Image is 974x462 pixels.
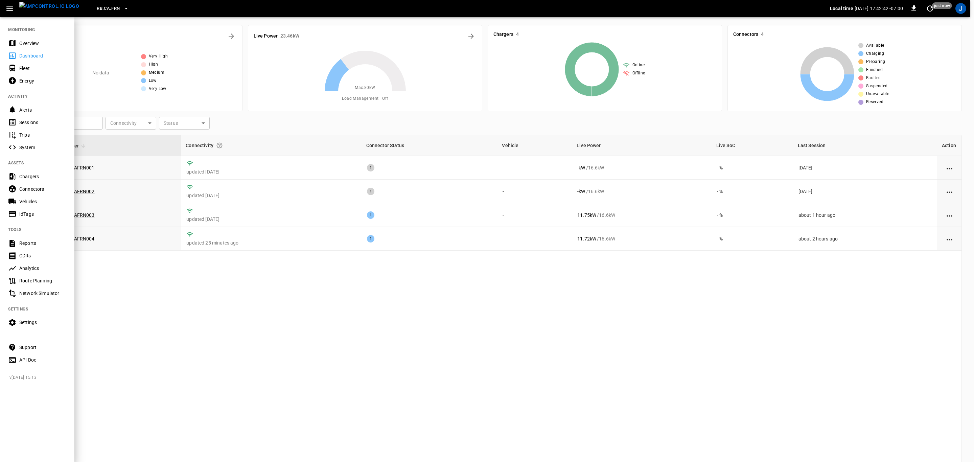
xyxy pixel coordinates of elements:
div: Analytics [19,265,66,272]
div: API Doc [19,356,66,363]
div: CDRs [19,252,66,259]
div: IdTags [19,211,66,217]
div: Chargers [19,173,66,180]
div: profile-icon [955,3,966,14]
div: Reports [19,240,66,247]
p: Local time [830,5,853,12]
span: RB.CA.FRN [97,5,120,13]
div: Support [19,344,66,351]
div: Network Simulator [19,290,66,297]
div: Sessions [19,119,66,126]
button: set refresh interval [925,3,935,14]
div: Route Planning [19,277,66,284]
div: Trips [19,132,66,138]
span: just now [932,2,952,9]
div: System [19,144,66,151]
div: Overview [19,40,66,47]
div: Connectors [19,186,66,192]
div: Alerts [19,107,66,113]
div: Vehicles [19,198,66,205]
div: Settings [19,319,66,326]
img: ampcontrol.io logo [19,2,79,10]
div: Fleet [19,65,66,72]
p: [DATE] 17:42:42 -07:00 [855,5,903,12]
div: Energy [19,77,66,84]
span: v [DATE] 15:13 [9,374,69,381]
div: Dashboard [19,52,66,59]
